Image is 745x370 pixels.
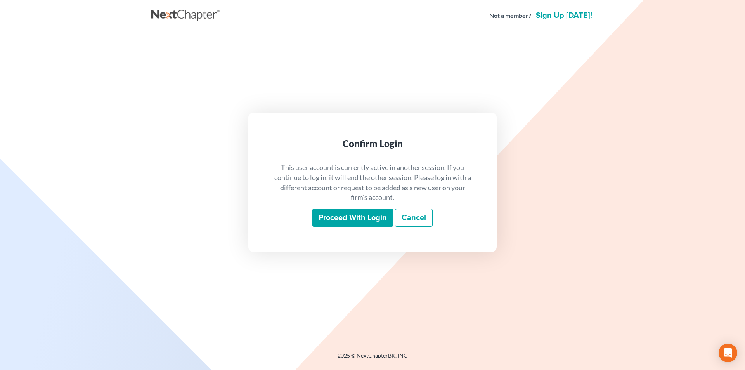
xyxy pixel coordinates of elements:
a: Sign up [DATE]! [534,12,594,19]
div: Open Intercom Messenger [719,344,737,362]
p: This user account is currently active in another session. If you continue to log in, it will end ... [273,163,472,203]
a: Cancel [395,209,433,227]
strong: Not a member? [489,11,531,20]
input: Proceed with login [312,209,393,227]
div: Confirm Login [273,137,472,150]
div: 2025 © NextChapterBK, INC [151,352,594,366]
